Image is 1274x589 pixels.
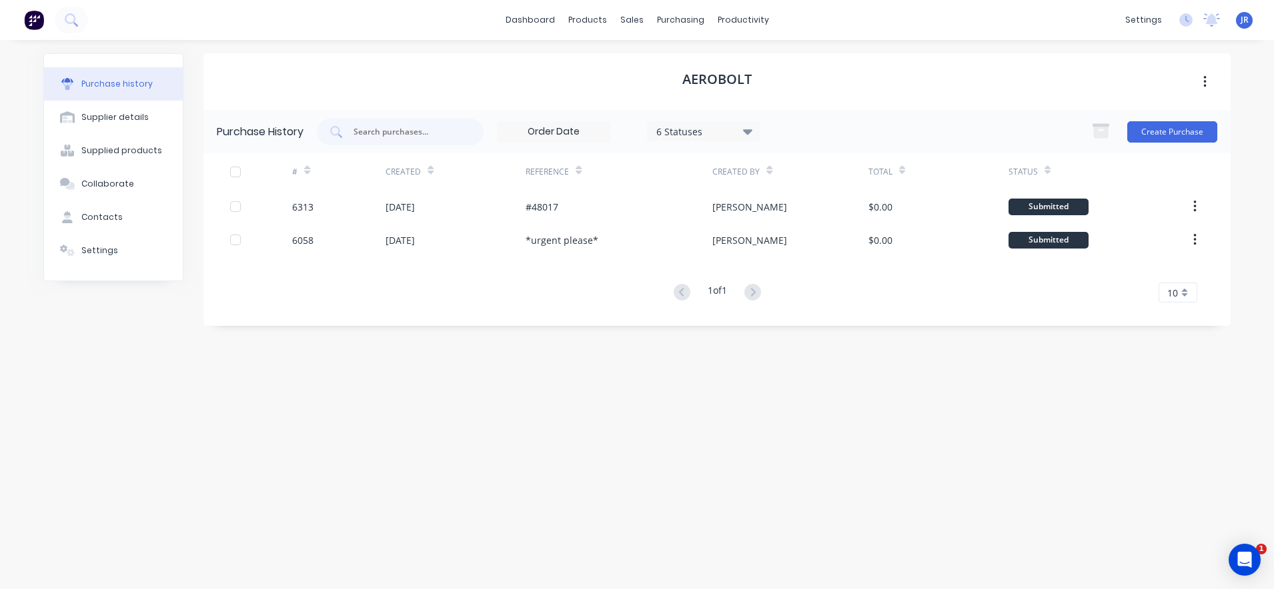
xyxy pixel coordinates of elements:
[44,234,183,267] button: Settings
[386,233,415,247] div: [DATE]
[352,125,463,139] input: Search purchases...
[81,145,162,157] div: Supplied products
[81,178,134,190] div: Collaborate
[712,166,760,178] div: Created By
[81,245,118,257] div: Settings
[1009,199,1089,215] div: Submitted
[650,10,711,30] div: purchasing
[217,124,303,140] div: Purchase History
[292,200,313,214] div: 6313
[562,10,614,30] div: products
[1256,544,1267,554] span: 1
[292,233,313,247] div: 6058
[1127,121,1217,143] button: Create Purchase
[708,283,727,302] div: 1 of 1
[499,10,562,30] a: dashboard
[44,201,183,234] button: Contacts
[526,166,569,178] div: Reference
[81,111,149,123] div: Supplier details
[1119,10,1169,30] div: settings
[868,166,892,178] div: Total
[498,122,610,142] input: Order Date
[1167,286,1178,300] span: 10
[44,134,183,167] button: Supplied products
[24,10,44,30] img: Factory
[868,200,892,214] div: $0.00
[44,101,183,134] button: Supplier details
[81,211,123,223] div: Contacts
[386,166,421,178] div: Created
[526,200,558,214] div: #48017
[712,233,787,247] div: [PERSON_NAME]
[682,71,752,87] h1: AEROBOLT
[1241,14,1249,26] span: JR
[656,124,752,138] div: 6 Statuses
[1009,166,1038,178] div: Status
[81,78,153,90] div: Purchase history
[1009,232,1089,249] div: Submitted
[868,233,892,247] div: $0.00
[711,10,776,30] div: productivity
[1229,544,1261,576] div: Open Intercom Messenger
[526,233,598,247] div: *urgent please*
[44,67,183,101] button: Purchase history
[386,200,415,214] div: [DATE]
[292,166,297,178] div: #
[44,167,183,201] button: Collaborate
[712,200,787,214] div: [PERSON_NAME]
[614,10,650,30] div: sales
